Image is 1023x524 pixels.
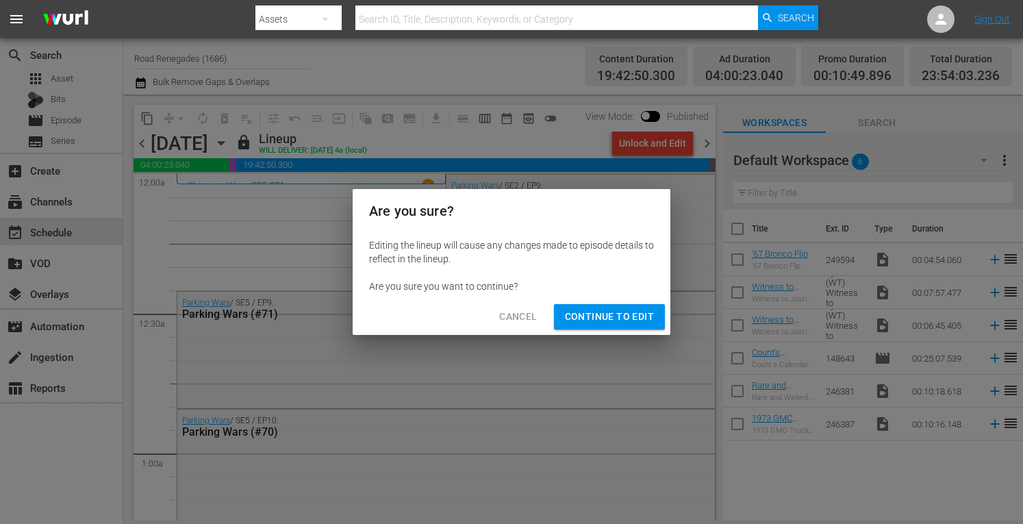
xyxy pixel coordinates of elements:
span: Continue to Edit [565,308,654,325]
a: Sign Out [974,14,1010,25]
img: ans4CAIJ8jUAAAAAAAAAAAAAAAAAAAAAAAAgQb4GAAAAAAAAAAAAAAAAAAAAAAAAJMjXAAAAAAAAAAAAAAAAAAAAAAAAgAT5G... [33,3,99,36]
button: Cancel [488,304,548,329]
span: Cancel [499,308,537,325]
div: Editing the lineup will cause any changes made to episode details to reflect in the lineup. [369,238,654,266]
button: Continue to Edit [554,304,665,329]
span: Search [778,5,814,30]
span: menu [8,11,25,27]
h2: Are you sure? [369,200,654,222]
div: Are you sure you want to continue? [369,279,654,293]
